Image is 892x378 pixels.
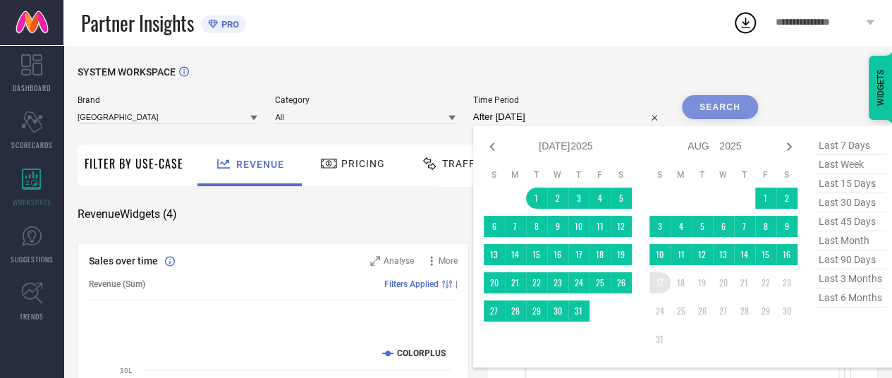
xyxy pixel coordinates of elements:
[505,169,526,181] th: Monday
[734,244,755,265] td: Thu Aug 14 2025
[568,244,589,265] td: Thu Jul 17 2025
[11,140,53,150] span: SCORECARDS
[713,300,734,322] td: Wed Aug 27 2025
[547,216,568,237] td: Wed Jul 09 2025
[568,188,589,209] td: Thu Jul 03 2025
[85,155,183,172] span: Filter By Use-Case
[649,300,671,322] td: Sun Aug 24 2025
[815,174,886,193] span: last 15 days
[370,256,380,266] svg: Zoom
[649,216,671,237] td: Sun Aug 03 2025
[776,188,798,209] td: Sat Aug 02 2025
[692,169,713,181] th: Tuesday
[734,272,755,293] td: Thu Aug 21 2025
[755,216,776,237] td: Fri Aug 08 2025
[734,216,755,237] td: Thu Aug 07 2025
[78,66,176,78] span: SYSTEM WORKSPACE
[484,169,505,181] th: Sunday
[397,348,446,358] text: COLORPLUS
[547,244,568,265] td: Wed Jul 16 2025
[589,169,611,181] th: Friday
[671,169,692,181] th: Monday
[218,19,239,30] span: PRO
[611,216,632,237] td: Sat Jul 12 2025
[815,288,886,307] span: last 6 months
[815,212,886,231] span: last 45 days
[568,300,589,322] td: Thu Jul 31 2025
[484,138,501,155] div: Previous month
[589,244,611,265] td: Fri Jul 18 2025
[671,272,692,293] td: Mon Aug 18 2025
[611,272,632,293] td: Sat Jul 26 2025
[473,95,664,105] span: Time Period
[649,244,671,265] td: Sun Aug 10 2025
[505,216,526,237] td: Mon Jul 07 2025
[547,188,568,209] td: Wed Jul 02 2025
[384,279,439,289] span: Filters Applied
[671,244,692,265] td: Mon Aug 11 2025
[589,188,611,209] td: Fri Jul 04 2025
[649,329,671,350] td: Sun Aug 31 2025
[733,10,758,35] div: Open download list
[734,300,755,322] td: Thu Aug 28 2025
[692,244,713,265] td: Tue Aug 12 2025
[81,8,194,37] span: Partner Insights
[776,300,798,322] td: Sat Aug 30 2025
[815,155,886,174] span: last week
[473,109,664,126] input: Select time period
[568,272,589,293] td: Thu Jul 24 2025
[20,311,44,322] span: TRENDS
[692,216,713,237] td: Tue Aug 05 2025
[755,244,776,265] td: Fri Aug 15 2025
[568,216,589,237] td: Thu Jul 10 2025
[671,216,692,237] td: Mon Aug 04 2025
[776,216,798,237] td: Sat Aug 09 2025
[649,272,671,293] td: Sun Aug 17 2025
[78,95,257,105] span: Brand
[341,158,385,169] span: Pricing
[692,272,713,293] td: Tue Aug 19 2025
[547,169,568,181] th: Wednesday
[611,188,632,209] td: Sat Jul 05 2025
[734,169,755,181] th: Thursday
[547,300,568,322] td: Wed Jul 30 2025
[526,244,547,265] td: Tue Jul 15 2025
[815,231,886,250] span: last month
[526,300,547,322] td: Tue Jul 29 2025
[505,244,526,265] td: Mon Jul 14 2025
[526,216,547,237] td: Tue Jul 08 2025
[484,300,505,322] td: Sun Jul 27 2025
[439,256,458,266] span: More
[713,169,734,181] th: Wednesday
[781,138,798,155] div: Next month
[568,169,589,181] th: Thursday
[484,216,505,237] td: Sun Jul 06 2025
[384,256,414,266] span: Analyse
[505,272,526,293] td: Mon Jul 21 2025
[713,244,734,265] td: Wed Aug 13 2025
[505,300,526,322] td: Mon Jul 28 2025
[649,169,671,181] th: Sunday
[13,83,51,93] span: DASHBOARD
[713,216,734,237] td: Wed Aug 06 2025
[815,269,886,288] span: last 3 months
[713,272,734,293] td: Wed Aug 20 2025
[755,169,776,181] th: Friday
[589,272,611,293] td: Fri Jul 25 2025
[484,244,505,265] td: Sun Jul 13 2025
[815,193,886,212] span: last 30 days
[755,188,776,209] td: Fri Aug 01 2025
[611,169,632,181] th: Saturday
[776,244,798,265] td: Sat Aug 16 2025
[236,159,284,170] span: Revenue
[456,279,458,289] span: |
[692,300,713,322] td: Tue Aug 26 2025
[815,250,886,269] span: last 90 days
[442,158,486,169] span: Traffic
[484,272,505,293] td: Sun Jul 20 2025
[89,279,145,289] span: Revenue (Sum)
[526,169,547,181] th: Tuesday
[526,272,547,293] td: Tue Jul 22 2025
[547,272,568,293] td: Wed Jul 23 2025
[13,197,51,207] span: WORKSPACE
